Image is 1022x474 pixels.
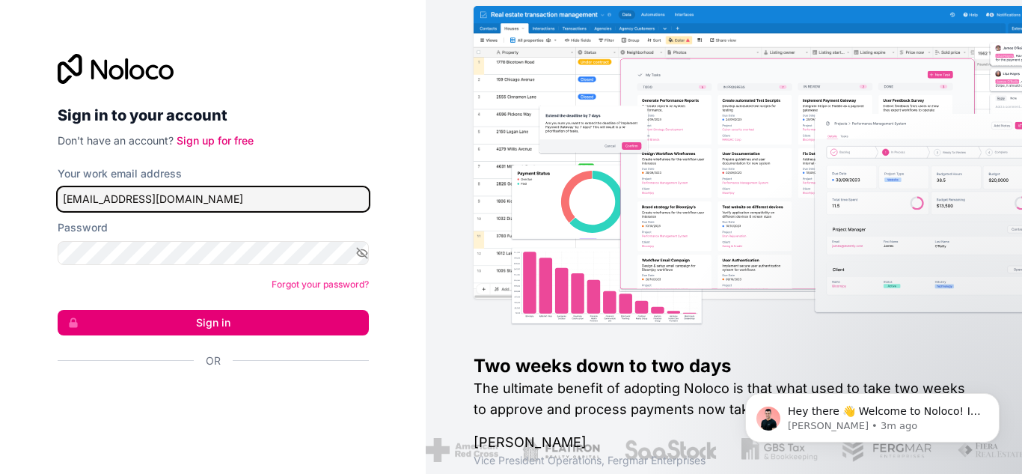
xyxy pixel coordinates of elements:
[58,187,369,211] input: Email address
[425,438,498,462] img: /assets/american-red-cross-BAupjrZR.png
[58,166,182,181] label: Your work email address
[723,362,1022,467] iframe: Intercom notifications message
[58,310,369,335] button: Sign in
[50,385,364,418] iframe: Google ile Oturum Açma Düğmesi
[58,220,108,235] label: Password
[474,432,974,453] h1: [PERSON_NAME]
[58,102,369,129] h2: Sign in to your account
[58,134,174,147] span: Don't have an account?
[474,453,974,468] h1: Vice President Operations , Fergmar Enterprises
[474,354,974,378] h1: Two weeks down to two days
[474,378,974,420] h2: The ultimate benefit of adopting Noloco is that what used to take two weeks to approve and proces...
[177,134,254,147] a: Sign up for free
[272,279,369,290] a: Forgot your password?
[206,353,221,368] span: Or
[58,241,369,265] input: Password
